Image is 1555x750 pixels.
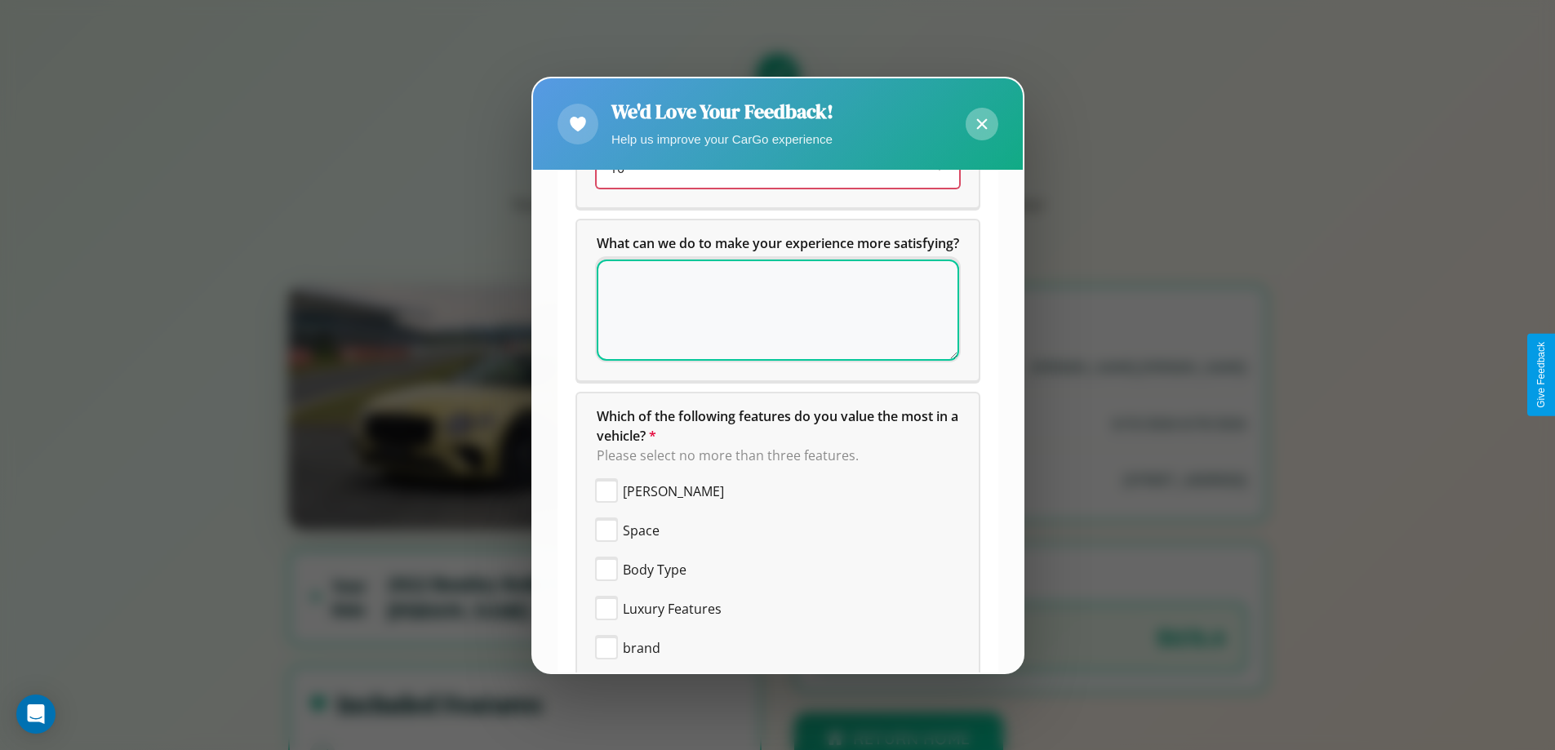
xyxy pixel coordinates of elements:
[611,128,833,150] p: Help us improve your CarGo experience
[611,98,833,125] h2: We'd Love Your Feedback!
[597,407,962,445] span: Which of the following features do you value the most in a vehicle?
[623,521,660,540] span: Space
[16,695,56,734] div: Open Intercom Messenger
[597,446,859,464] span: Please select no more than three features.
[623,638,660,658] span: brand
[623,482,724,501] span: [PERSON_NAME]
[1535,342,1547,408] div: Give Feedback
[610,159,624,177] span: 10
[623,560,686,579] span: Body Type
[623,599,722,619] span: Luxury Features
[597,234,959,252] span: What can we do to make your experience more satisfying?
